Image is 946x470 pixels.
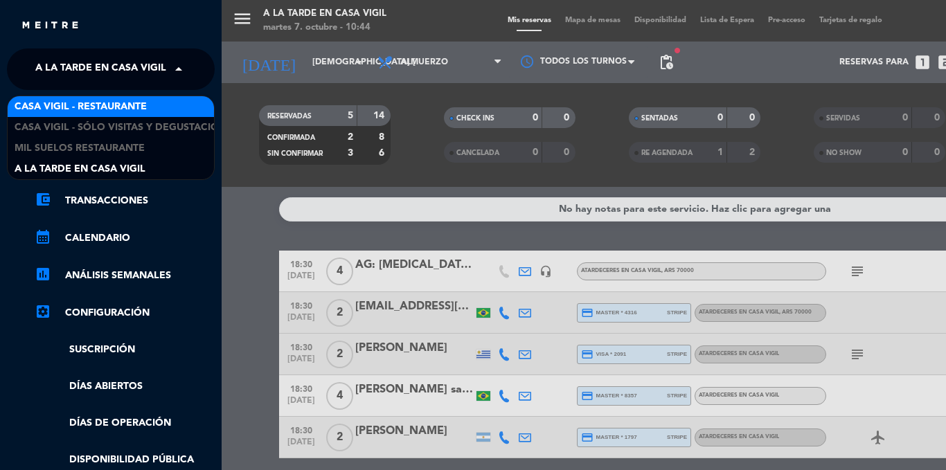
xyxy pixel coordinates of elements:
[21,21,80,31] img: MEITRE
[35,55,166,84] span: A la tarde en Casa Vigil
[35,191,51,208] i: account_balance_wallet
[15,161,145,177] span: A la tarde en Casa Vigil
[35,192,215,209] a: account_balance_walletTransacciones
[35,267,215,284] a: assessmentANÁLISIS SEMANALES
[35,303,51,320] i: settings_applications
[15,120,238,136] span: Casa Vigil - SÓLO Visitas y Degustaciones
[35,266,51,282] i: assessment
[35,228,51,245] i: calendar_month
[35,379,215,395] a: Días abiertos
[35,415,215,431] a: Días de Operación
[35,305,215,321] a: Configuración
[15,141,145,156] span: Mil Suelos Restaurante
[35,230,215,246] a: calendar_monthCalendario
[35,342,215,358] a: Suscripción
[35,452,215,468] a: Disponibilidad pública
[15,99,147,115] span: Casa Vigil - Restaurante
